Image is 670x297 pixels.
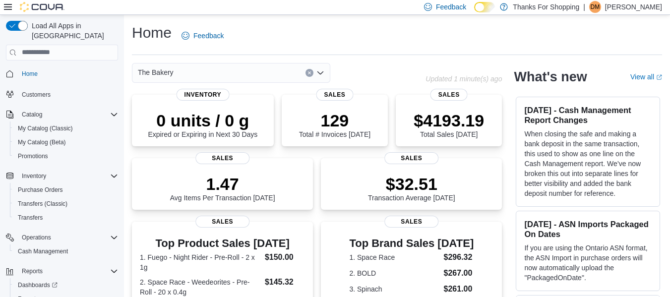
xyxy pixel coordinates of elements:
button: Reports [2,264,122,278]
span: My Catalog (Beta) [14,136,118,148]
p: 1.47 [170,174,275,194]
a: Feedback [178,26,228,46]
h3: [DATE] - ASN Imports Packaged On Dates [524,219,652,239]
button: Customers [2,87,122,101]
a: Transfers [14,212,47,224]
dd: $296.32 [444,251,474,263]
button: Home [2,66,122,81]
button: Cash Management [10,244,122,258]
div: Total # Invoices [DATE] [299,111,370,138]
button: Open list of options [316,69,324,77]
button: Promotions [10,149,122,163]
button: Catalog [2,108,122,121]
span: Cash Management [14,245,118,257]
button: Reports [18,265,47,277]
button: Transfers (Classic) [10,197,122,211]
h3: Top Brand Sales [DATE] [349,238,474,249]
span: Customers [22,91,51,99]
span: Feedback [436,2,466,12]
button: Inventory [18,170,50,182]
button: My Catalog (Beta) [10,135,122,149]
dt: 1. Fuego - Night Rider - Pre-Roll - 2 x 1g [140,252,261,272]
div: Transaction Average [DATE] [368,174,455,202]
p: 129 [299,111,370,130]
span: Sales [384,152,439,164]
span: Promotions [14,150,118,162]
a: Home [18,68,42,80]
span: My Catalog (Classic) [14,122,118,134]
a: Dashboards [14,279,61,291]
dd: $145.32 [265,276,305,288]
span: My Catalog (Beta) [18,138,66,146]
h1: Home [132,23,172,43]
dt: 3. Spinach [349,284,439,294]
span: Customers [18,88,118,100]
a: Dashboards [10,278,122,292]
dd: $150.00 [265,251,305,263]
span: Catalog [22,111,42,119]
a: Transfers (Classic) [14,198,71,210]
span: Operations [22,234,51,241]
a: Cash Management [14,245,72,257]
span: Dashboards [18,281,58,289]
span: Sales [384,216,439,228]
span: Dashboards [14,279,118,291]
span: Transfers (Classic) [14,198,118,210]
p: $4193.19 [414,111,484,130]
svg: External link [656,74,662,80]
span: Purchase Orders [14,184,118,196]
span: Purchase Orders [18,186,63,194]
span: Sales [430,89,468,101]
button: Operations [18,232,55,243]
span: Sales [195,216,250,228]
span: Inventory [22,172,46,180]
button: Operations [2,231,122,244]
h3: Top Product Sales [DATE] [140,238,305,249]
p: 0 units / 0 g [148,111,257,130]
span: Dark Mode [474,12,475,13]
a: Purchase Orders [14,184,67,196]
dd: $261.00 [444,283,474,295]
a: Promotions [14,150,52,162]
span: Transfers (Classic) [18,200,67,208]
div: Daulton MacDonald [589,1,601,13]
button: My Catalog (Classic) [10,121,122,135]
span: The Bakery [138,66,174,78]
button: Transfers [10,211,122,225]
span: Catalog [18,109,118,120]
p: [PERSON_NAME] [605,1,662,13]
h2: What's new [514,69,587,85]
p: | [583,1,585,13]
div: Total Sales [DATE] [414,111,484,138]
span: Promotions [18,152,48,160]
span: Reports [18,265,118,277]
span: Home [22,70,38,78]
dt: 2. Space Race - Weedeorites - Pre-Roll - 20 x 0.4g [140,277,261,297]
img: Cova [20,2,64,12]
span: Operations [18,232,118,243]
a: My Catalog (Beta) [14,136,70,148]
span: DM [591,1,600,13]
dt: 2. BOLD [349,268,439,278]
span: Transfers [18,214,43,222]
span: My Catalog (Classic) [18,124,73,132]
div: Avg Items Per Transaction [DATE] [170,174,275,202]
span: Sales [195,152,250,164]
span: Cash Management [18,247,68,255]
a: My Catalog (Classic) [14,122,77,134]
p: Thanks For Shopping [513,1,579,13]
p: $32.51 [368,174,455,194]
span: Load All Apps in [GEOGRAPHIC_DATA] [28,21,118,41]
dd: $267.00 [444,267,474,279]
span: Reports [22,267,43,275]
button: Catalog [18,109,46,120]
p: When closing the safe and making a bank deposit in the same transaction, this used to show as one... [524,129,652,198]
span: Feedback [193,31,224,41]
h3: [DATE] - Cash Management Report Changes [524,105,652,125]
div: Expired or Expiring in Next 30 Days [148,111,257,138]
span: Home [18,67,118,80]
p: If you are using the Ontario ASN format, the ASN Import in purchase orders will now automatically... [524,243,652,283]
span: Sales [316,89,353,101]
span: Inventory [18,170,118,182]
p: Updated 1 minute(s) ago [426,75,502,83]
